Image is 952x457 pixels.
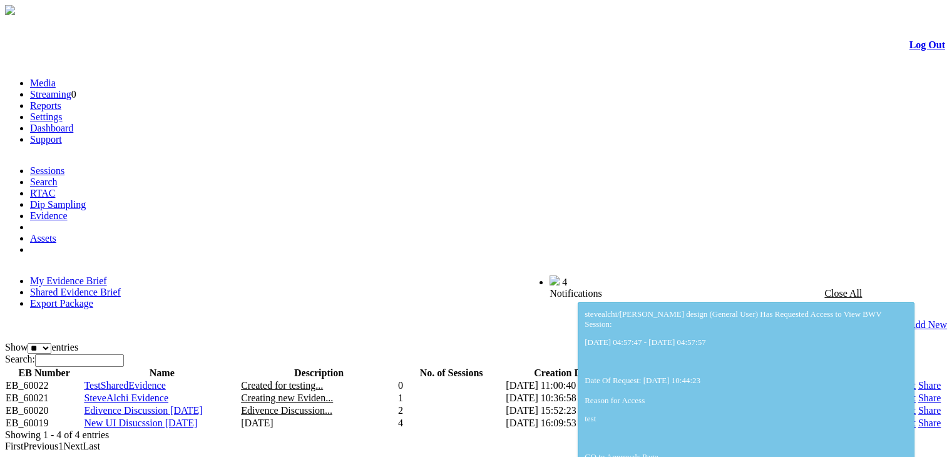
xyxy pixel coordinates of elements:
[30,287,121,297] a: Shared Evidence Brief
[5,392,83,404] td: EB_60021
[5,5,15,15] img: arrow-3.png
[30,275,107,286] a: My Evidence Brief
[30,199,86,210] a: Dip Sampling
[35,354,124,367] input: Search:
[84,380,165,391] a: TestSharedEvidence
[824,288,862,299] a: Close All
[918,418,941,428] a: Share
[381,276,525,285] span: Welcome, Nav Alchi design (Administrator)
[918,380,941,391] a: Share
[30,188,55,198] a: RTAC
[30,177,58,187] a: Search
[30,89,71,100] a: Streaming
[908,319,947,331] a: Add New
[918,393,941,403] a: Share
[5,417,83,429] td: EB_60019
[5,354,124,364] label: Search:
[58,441,63,451] a: 1
[240,367,397,379] th: Description: activate to sort column ascending
[71,89,76,100] span: 0
[5,441,23,451] a: First
[909,39,945,50] a: Log Out
[30,78,56,88] a: Media
[30,210,68,221] a: Evidence
[83,441,100,451] a: Last
[562,277,567,287] span: 4
[5,429,947,441] div: Showing 1 - 4 of 4 entries
[83,367,240,379] th: Name: activate to sort column ascending
[30,111,63,122] a: Settings
[918,405,941,416] a: Share
[5,367,83,379] th: EB Number: activate to sort column ascending
[241,405,332,416] span: Edivence Discussion...
[30,134,62,145] a: Support
[30,233,56,244] a: Assets
[30,165,64,176] a: Sessions
[63,441,83,451] a: Next
[241,380,323,391] span: Created for testing...
[550,288,921,299] div: Notifications
[84,393,168,403] a: SteveAlchi Evidence
[84,418,197,428] a: New UI Disucssion [DATE]
[30,100,61,111] a: Reports
[28,343,51,354] select: Showentries
[30,123,73,133] a: Dashboard
[5,342,78,352] label: Show entries
[84,405,202,416] a: Edivence Discussion [DATE]
[585,414,908,424] p: test
[30,298,93,309] a: Export Package
[550,275,560,285] img: bell25.png
[5,404,83,417] td: EB_60020
[585,337,908,347] p: [DATE] 04:57:47 - [DATE] 04:57:57
[23,441,58,451] a: Previous
[241,418,274,428] span: [DATE]
[241,393,333,403] span: Creating new Eviden...
[5,379,83,392] td: EB_60022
